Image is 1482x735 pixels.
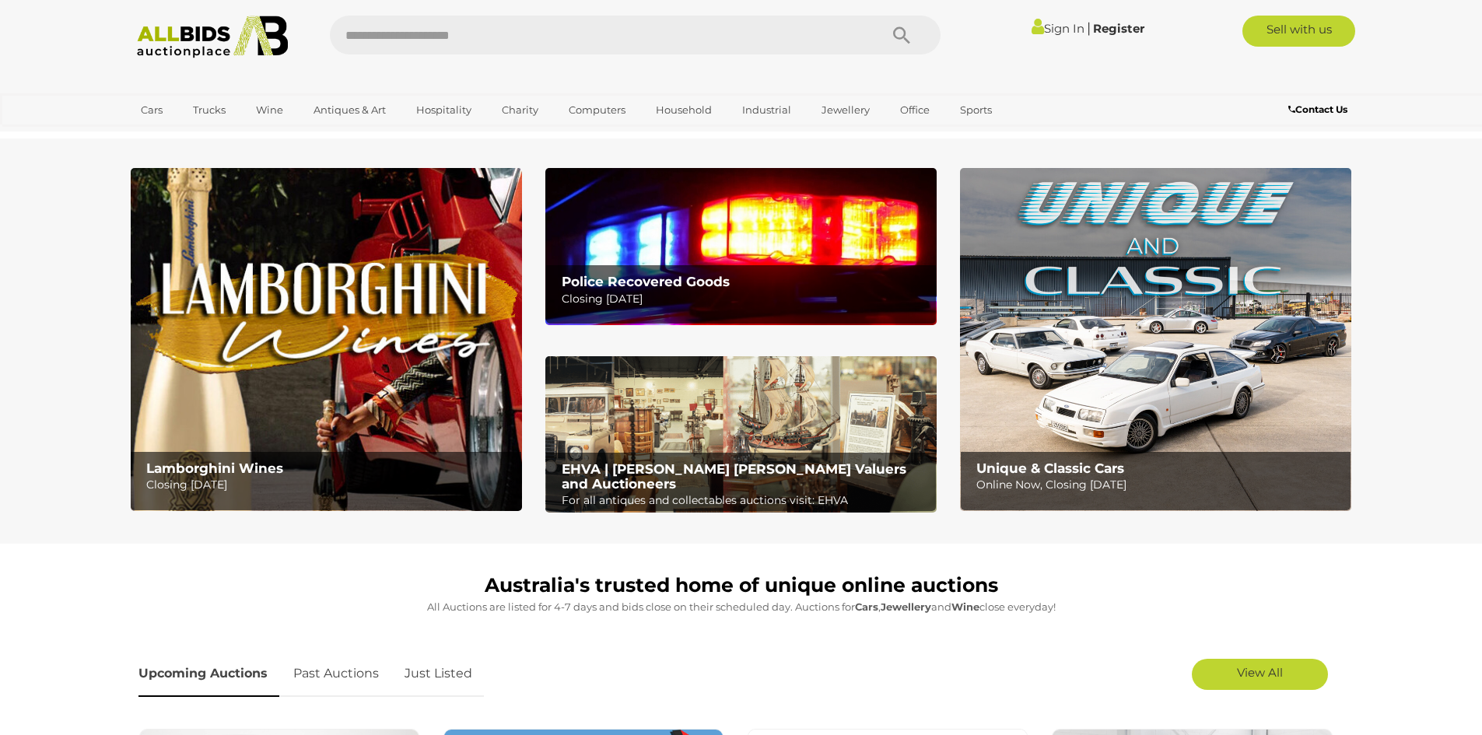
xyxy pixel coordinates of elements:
img: Allbids.com.au [128,16,297,58]
strong: Wine [951,600,979,613]
img: Police Recovered Goods [545,168,937,324]
strong: Cars [855,600,878,613]
a: Industrial [732,97,801,123]
p: For all antiques and collectables auctions visit: EHVA [562,491,928,510]
a: EHVA | Evans Hastings Valuers and Auctioneers EHVA | [PERSON_NAME] [PERSON_NAME] Valuers and Auct... [545,356,937,513]
a: Upcoming Auctions [138,651,279,697]
a: Jewellery [811,97,880,123]
p: Online Now, Closing [DATE] [976,475,1343,495]
h1: Australia's trusted home of unique online auctions [138,575,1344,597]
a: Charity [492,97,548,123]
a: Police Recovered Goods Police Recovered Goods Closing [DATE] [545,168,937,324]
p: All Auctions are listed for 4-7 days and bids close on their scheduled day. Auctions for , and cl... [138,598,1344,616]
a: Hospitality [406,97,482,123]
b: Police Recovered Goods [562,274,730,289]
a: Trucks [183,97,236,123]
a: View All [1192,659,1328,690]
b: Unique & Classic Cars [976,460,1124,476]
strong: Jewellery [881,600,931,613]
a: Register [1093,21,1144,36]
a: Wine [246,97,293,123]
b: Lamborghini Wines [146,460,283,476]
b: EHVA | [PERSON_NAME] [PERSON_NAME] Valuers and Auctioneers [562,461,906,492]
a: Contact Us [1288,101,1351,118]
p: Closing [DATE] [562,289,928,309]
a: Computers [559,97,636,123]
a: Sign In [1032,21,1084,36]
a: Sell with us [1242,16,1355,47]
b: Contact Us [1288,103,1347,115]
img: Lamborghini Wines [131,168,522,511]
img: EHVA | Evans Hastings Valuers and Auctioneers [545,356,937,513]
a: Household [646,97,722,123]
a: Unique & Classic Cars Unique & Classic Cars Online Now, Closing [DATE] [960,168,1351,511]
button: Search [863,16,941,54]
a: [GEOGRAPHIC_DATA] [131,123,261,149]
a: Past Auctions [282,651,391,697]
a: Sports [950,97,1002,123]
p: Closing [DATE] [146,475,513,495]
a: Office [890,97,940,123]
a: Antiques & Art [303,97,396,123]
a: Lamborghini Wines Lamborghini Wines Closing [DATE] [131,168,522,511]
a: Just Listed [393,651,484,697]
span: | [1087,19,1091,37]
img: Unique & Classic Cars [960,168,1351,511]
a: Cars [131,97,173,123]
span: View All [1237,665,1283,680]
